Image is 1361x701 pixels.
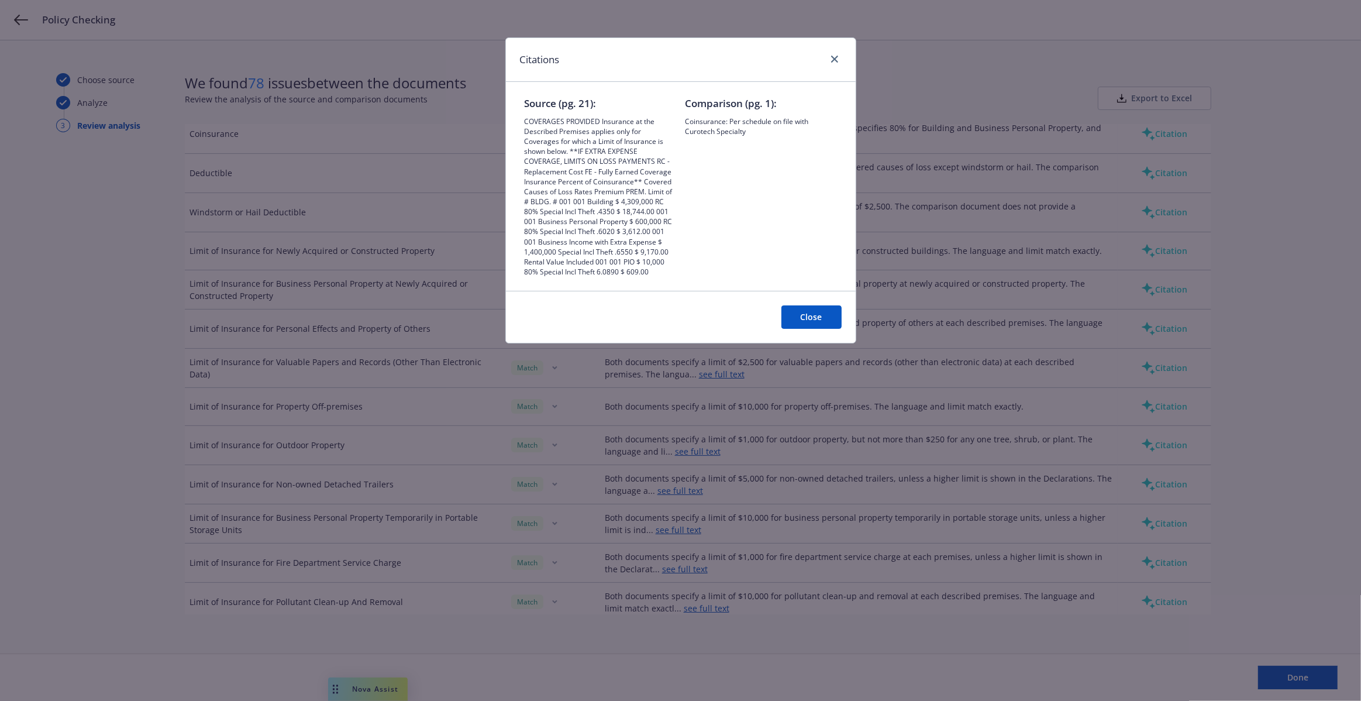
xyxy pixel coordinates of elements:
span: Source (pg. 21): [525,96,676,111]
button: Close [781,305,842,329]
span: COVERAGES PROVIDED Insurance at the Described Premises applies only for Coverages for which a Lim... [525,116,676,277]
span: Coinsurance: Per schedule on file with Curotech Specialty [685,116,837,136]
a: close [828,52,842,66]
h1: Citations [520,52,560,67]
span: Comparison (pg. 1): [685,96,837,111]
